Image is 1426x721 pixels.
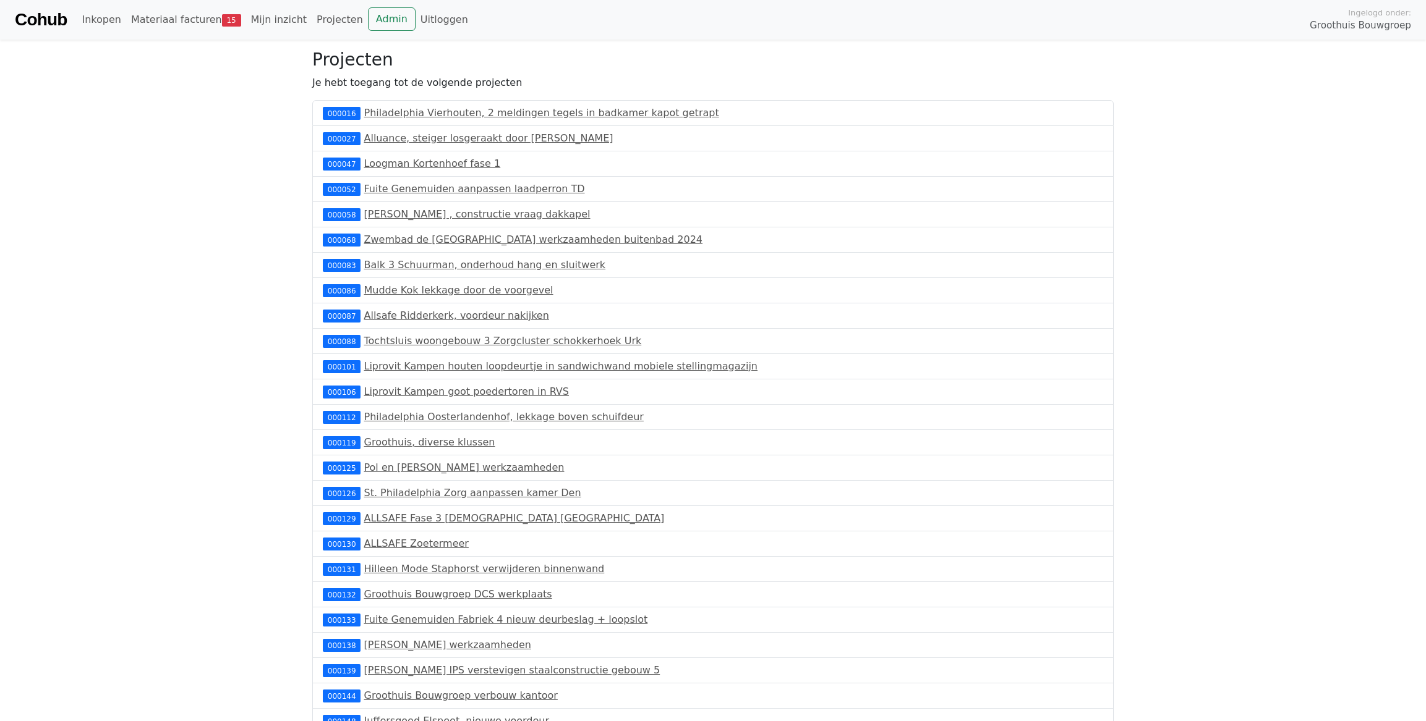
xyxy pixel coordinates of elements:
[364,360,758,372] a: Liprovit Kampen houten loopdeurtje in sandwichwand mobiele stellingmagazijn
[323,462,361,474] div: 000125
[364,563,605,575] a: Hilleen Mode Staphorst verwijderen binnenwand
[364,132,613,144] a: Alluance, steiger losgeraakt door [PERSON_NAME]
[323,284,361,297] div: 000086
[323,386,361,398] div: 000106
[364,386,569,397] a: Liprovit Kampen goot poedertoren in RVS
[323,259,361,271] div: 000083
[126,7,246,32] a: Materiaal facturen15
[222,14,241,27] span: 15
[364,259,606,271] a: Balk 3 Schuurman, onderhoud hang en sluitwerk
[323,335,361,347] div: 000088
[364,613,648,625] a: Fuite Genemuiden Fabriek 4 nieuw deurbeslag + loopslot
[364,487,581,499] a: St. Philadelphia Zorg aanpassen kamer Den
[368,7,416,31] a: Admin
[323,158,361,170] div: 000047
[246,7,312,32] a: Mijn inzicht
[77,7,126,32] a: Inkopen
[323,310,361,322] div: 000087
[323,512,361,525] div: 000129
[323,613,361,626] div: 000133
[364,310,549,321] a: Allsafe Ridderkerk, voordeur nakijken
[364,183,585,195] a: Fuite Genemuiden aanpassen laadperron TD
[364,639,531,651] a: [PERSON_NAME] werkzaamheden
[323,664,361,677] div: 000139
[323,436,361,449] div: 000119
[323,588,361,601] div: 000132
[1310,19,1411,33] span: Groothuis Bouwgroep
[364,538,469,549] a: ALLSAFE Zoetermeer
[15,5,67,35] a: Cohub
[364,512,665,524] a: ALLSAFE Fase 3 [DEMOGRAPHIC_DATA] [GEOGRAPHIC_DATA]
[364,284,553,296] a: Mudde Kok lekkage door de voorgevel
[323,234,361,246] div: 000068
[364,588,552,600] a: Groothuis Bouwgroep DCS werkplaats
[323,107,361,119] div: 000016
[323,208,361,221] div: 000058
[364,462,565,473] a: Pol en [PERSON_NAME] werkzaamheden
[364,234,703,245] a: Zwembad de [GEOGRAPHIC_DATA] werkzaamheden buitenbad 2024
[364,664,660,676] a: [PERSON_NAME] IPS verstevigen staalconstructie gebouw 5
[364,208,591,220] a: [PERSON_NAME] , constructie vraag dakkapel
[312,49,1114,70] h3: Projecten
[364,107,719,119] a: Philadelphia Vierhouten, 2 meldingen tegels in badkamer kapot getrapt
[323,563,361,575] div: 000131
[364,689,558,701] a: Groothuis Bouwgroep verbouw kantoor
[323,487,361,499] div: 000126
[323,183,361,195] div: 000052
[323,360,361,373] div: 000101
[323,689,361,702] div: 000144
[1348,7,1411,19] span: Ingelogd onder:
[323,639,361,651] div: 000138
[323,411,361,423] div: 000112
[364,335,642,347] a: Tochtsluis woongebouw 3 Zorgcluster schokkerhoek Urk
[323,538,361,550] div: 000130
[323,132,361,145] div: 000027
[312,7,368,32] a: Projecten
[364,158,501,169] a: Loogman Kortenhoef fase 1
[364,411,644,423] a: Philadelphia Oosterlandenhof, lekkage boven schuifdeur
[312,75,1114,90] p: Je hebt toegang tot de volgende projecten
[364,436,495,448] a: Groothuis, diverse klussen
[416,7,473,32] a: Uitloggen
